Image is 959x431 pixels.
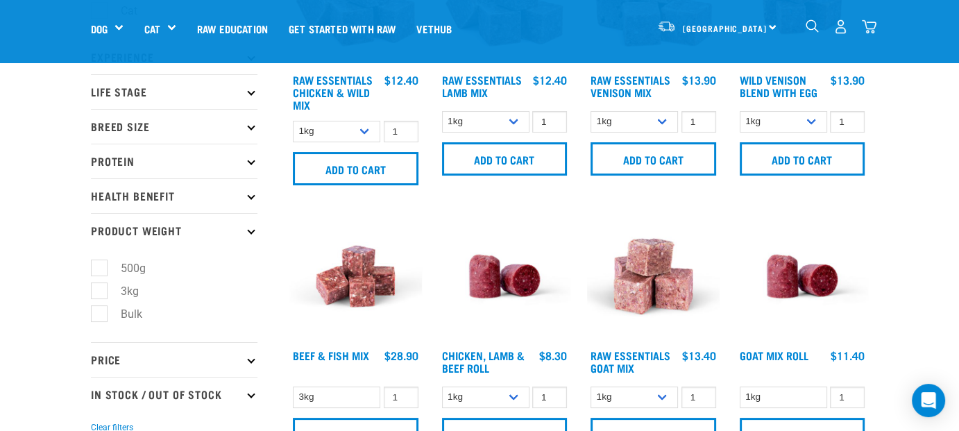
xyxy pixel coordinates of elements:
p: Breed Size [91,109,257,144]
div: $28.90 [384,349,418,362]
div: $12.40 [533,74,567,86]
input: 1 [681,111,716,133]
a: Cat [144,21,160,37]
label: 3kg [99,282,144,300]
a: Raw Essentials Venison Mix [591,76,670,95]
div: $11.40 [831,349,865,362]
a: Chicken, Lamb & Beef Roll [442,352,525,371]
a: Wild Venison Blend with Egg [740,76,817,95]
a: Raw Education [187,1,278,56]
input: 1 [830,387,865,408]
a: Vethub [406,1,462,56]
div: Open Intercom Messenger [912,384,945,417]
a: Dog [91,21,108,37]
img: home-icon-1@2x.png [806,19,819,33]
input: Add to cart [591,142,716,176]
p: Health Benefit [91,178,257,213]
input: 1 [384,387,418,408]
div: $13.90 [831,74,865,86]
p: Product Weight [91,213,257,248]
img: Beef Mackerel 1 [289,210,422,343]
a: Raw Essentials Goat Mix [591,352,670,371]
label: 500g [99,260,151,277]
img: Raw Essentials Chicken Lamb Beef Bulk Minced Raw Dog Food Roll Unwrapped [736,210,869,343]
img: Goat M Ix 38448 [587,210,720,343]
a: Raw Essentials Chicken & Wild Mix [293,76,373,108]
p: In Stock / Out Of Stock [91,377,257,412]
input: Add to cart [740,142,865,176]
input: Add to cart [293,152,418,185]
div: $8.30 [539,349,567,362]
input: 1 [681,387,716,408]
p: Price [91,342,257,377]
a: Raw Essentials Lamb Mix [442,76,522,95]
a: Goat Mix Roll [740,352,808,358]
div: $13.40 [682,349,716,362]
input: 1 [830,111,865,133]
input: 1 [384,121,418,142]
div: $12.40 [384,74,418,86]
img: user.png [833,19,848,34]
img: home-icon@2x.png [862,19,876,34]
div: $13.90 [682,74,716,86]
img: van-moving.png [657,20,676,33]
input: 1 [532,387,567,408]
a: Beef & Fish Mix [293,352,369,358]
p: Protein [91,144,257,178]
img: Raw Essentials Chicken Lamb Beef Bulk Minced Raw Dog Food Roll Unwrapped [439,210,571,343]
input: 1 [532,111,567,133]
input: Add to cart [442,142,568,176]
label: Bulk [99,305,148,323]
span: [GEOGRAPHIC_DATA] [683,26,767,31]
a: Get started with Raw [278,1,406,56]
p: Life Stage [91,74,257,109]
